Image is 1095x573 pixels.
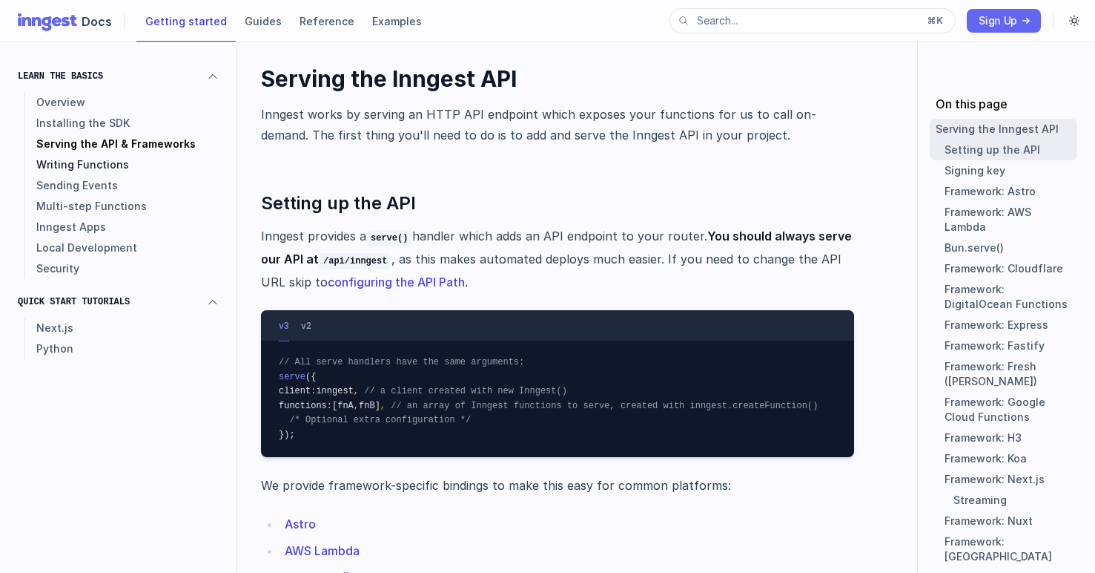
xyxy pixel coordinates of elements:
h4: On this page [936,95,1077,119]
span: Reference [300,15,354,27]
a: Framework: Fresh ([PERSON_NAME]) [945,356,1077,392]
span: : [327,401,332,411]
span: Quick start tutorials [18,296,130,308]
span: // All serve handlers have the same arguments: [279,357,524,367]
button: Learn the basics [18,71,219,82]
a: Guides [236,4,291,41]
span: Framework: Cloudflare [945,261,1063,276]
a: Setting up the API [261,193,416,214]
span: , [354,386,359,396]
a: Framework: DigitalOcean Functions [945,279,1077,315]
button: Toggle dark mode [1065,12,1083,30]
span: Writing Functions [36,157,129,172]
a: Signing key [945,160,1077,181]
span: Next.js [36,321,73,335]
button: v2 [301,311,311,341]
a: Sign Up [967,9,1041,33]
span: Getting started [145,15,227,27]
a: Sending Events [24,175,219,196]
a: Overview [24,92,219,113]
span: Serving the API & Frameworks [36,137,196,151]
span: fnB] [359,401,380,411]
span: // a client created with new Inngest() [364,386,567,396]
span: inngest [316,386,353,396]
a: Framework: AWS Lambda [945,202,1077,238]
a: Next.js [24,318,219,338]
span: Installing the SDK [36,116,130,131]
a: Astro [285,517,316,531]
span: Framework: [GEOGRAPHIC_DATA] [945,534,1068,564]
a: Security [24,258,219,279]
code: serve() [366,230,412,246]
a: Serving the API & Frameworks [24,134,219,154]
span: functions [279,401,327,411]
button: Search...⌘K [670,9,955,33]
a: Python [24,338,219,359]
a: Streaming [953,490,1077,511]
span: client [279,386,311,396]
span: Local Development [36,240,137,255]
a: Serving the Inngest API [936,119,1077,140]
span: Multi-step Functions [36,199,147,214]
span: ({ [305,372,316,382]
span: Framework: H3 [945,430,1022,445]
span: [fnA [332,401,354,411]
code: /api/inngest [319,253,391,269]
span: Docs [82,13,112,30]
a: Framework: Nuxt [945,511,1077,531]
kbd: ⌘K [924,13,946,28]
span: }); [279,430,295,440]
a: Framework: Google Cloud Functions [945,392,1077,428]
span: Framework: AWS Lambda [945,205,1068,235]
a: Framework: H3 [945,428,1077,448]
span: Learn the basics [18,71,103,82]
a: Framework: [GEOGRAPHIC_DATA] [945,531,1077,567]
span: Framework: Google Cloud Functions [945,395,1068,425]
span: Serving the Inngest API [936,122,1059,137]
p: We provide framework-specific bindings to make this easy for common platforms: [261,475,854,496]
span: : [311,386,316,396]
a: Inngest Apps [24,217,219,238]
span: Examples [372,15,422,27]
span: Streaming [953,493,1007,508]
span: Sending Events [36,178,118,193]
a: Getting started [136,4,236,42]
a: Setting up the API [945,140,1077,160]
span: // an array of Inngest functions to serve, created with inngest.createFunction() [391,401,818,411]
span: Framework: Koa [945,451,1027,466]
div: Quick start tutorials [18,309,219,359]
span: Framework: Nuxt [945,514,1033,528]
span: Inngest Apps [36,220,106,235]
a: Framework: Next.js [945,469,1077,490]
span: serve [279,372,305,382]
p: Inngest provides a handler which adds an API endpoint to your router. , as this makes automated d... [261,226,854,292]
span: Framework: Next.js [945,472,1045,487]
span: , [380,401,386,411]
span: Framework: Astro [945,184,1036,199]
a: Framework: Cloudflare [945,258,1077,279]
a: Bun.serve() [945,238,1077,258]
a: Docs [18,8,112,33]
a: Framework: Express [945,315,1077,335]
a: Framework: Koa [945,448,1077,469]
span: Framework: Express [945,318,1048,333]
a: Framework: Fastify [945,335,1077,356]
a: Framework: Astro [945,181,1077,202]
span: Bun.serve() [945,240,1004,255]
div: Learn the basics [18,83,219,279]
span: Setting up the API [945,143,1040,157]
span: Signing key [945,163,1005,178]
a: AWS Lambda [285,543,360,558]
span: Python [36,341,73,356]
span: Guides [245,15,282,27]
span: Framework: Fresh ([PERSON_NAME]) [945,359,1068,389]
a: Examples [363,4,431,41]
span: Framework: Fastify [945,338,1045,353]
span: /* Optional extra configuration */ [289,415,471,425]
a: Writing Functions [24,154,219,175]
a: Reference [291,4,363,41]
a: Multi-step Functions [24,196,219,217]
span: Overview [36,95,85,110]
span: Security [36,261,79,276]
span: Framework: DigitalOcean Functions [945,282,1068,312]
